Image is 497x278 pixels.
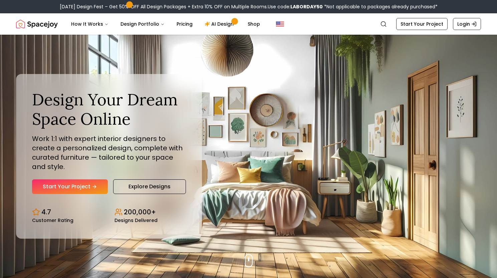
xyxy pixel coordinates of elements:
a: AI Design [199,17,241,31]
a: Start Your Project [396,18,448,30]
a: Pricing [171,17,198,31]
div: Design stats [32,202,186,223]
img: Spacejoy Logo [16,17,58,31]
img: United States [276,20,284,28]
a: Start Your Project [32,179,108,194]
a: Explore Designs [113,179,186,194]
button: Design Portfolio [115,17,170,31]
p: Work 1:1 with expert interior designers to create a personalized design, complete with curated fu... [32,134,186,171]
nav: Global [16,13,481,35]
h1: Design Your Dream Space Online [32,90,186,128]
b: LABORDAY50 [290,3,323,10]
span: *Not applicable to packages already purchased* [323,3,438,10]
p: 200,000+ [124,207,156,217]
a: Shop [242,17,265,31]
a: Login [453,18,481,30]
a: Spacejoy [16,17,58,31]
button: How It Works [66,17,114,31]
p: 4.7 [41,207,51,217]
span: Use code: [268,3,323,10]
nav: Main [66,17,265,31]
div: [DATE] Design Fest – Get 50% OFF All Design Packages + Extra 10% OFF on Multiple Rooms. [60,3,438,10]
small: Customer Rating [32,218,73,223]
small: Designs Delivered [114,218,158,223]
